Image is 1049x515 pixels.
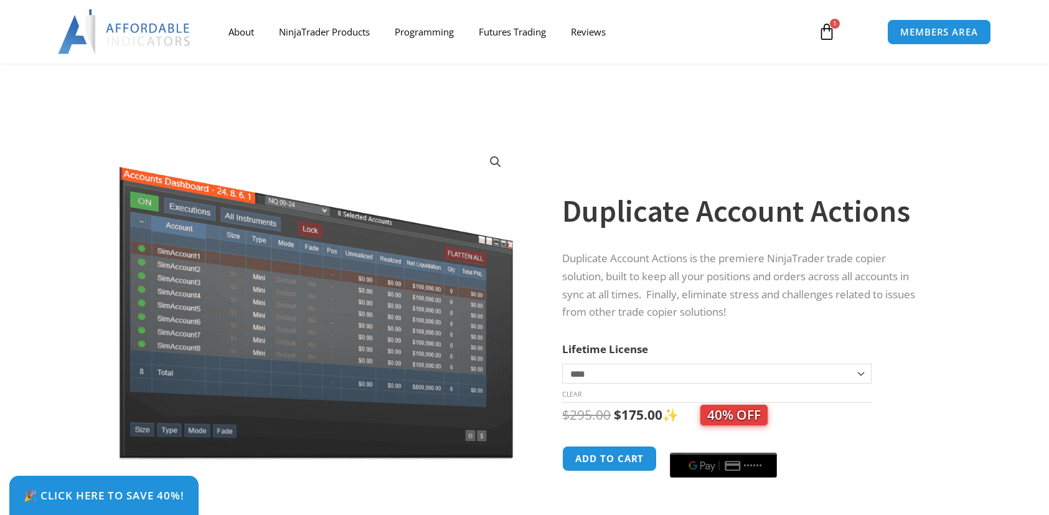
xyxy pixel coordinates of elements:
[667,444,779,445] iframe: Secure payment input frame
[562,390,581,399] a: Clear options
[558,17,618,46] a: Reviews
[562,406,611,423] bdi: 295.00
[662,406,768,423] span: ✨
[562,446,657,471] button: Add to cart
[700,405,768,425] span: 40% OFF
[562,342,648,356] label: Lifetime License
[116,141,516,460] img: Screenshot 2024-08-26 15414455555
[670,453,777,478] button: Buy with GPay
[614,406,621,423] span: $
[9,476,199,515] a: 🎉 Click Here to save 40%!
[466,17,558,46] a: Futures Trading
[58,9,192,54] img: LogoAI | Affordable Indicators – NinjaTrader
[562,250,926,322] p: Duplicate Account Actions is the premiere NinjaTrader trade copier solution, built to keep all yo...
[484,151,507,173] a: View full-screen image gallery
[887,19,991,45] a: MEMBERS AREA
[382,17,466,46] a: Programming
[744,461,763,470] text: ••••••
[216,17,804,46] nav: Menu
[900,27,978,37] span: MEMBERS AREA
[562,406,570,423] span: $
[830,19,840,29] span: 1
[614,406,662,423] bdi: 175.00
[216,17,266,46] a: About
[266,17,382,46] a: NinjaTrader Products
[24,490,184,501] span: 🎉 Click Here to save 40%!
[799,14,854,50] a: 1
[562,189,926,233] h1: Duplicate Account Actions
